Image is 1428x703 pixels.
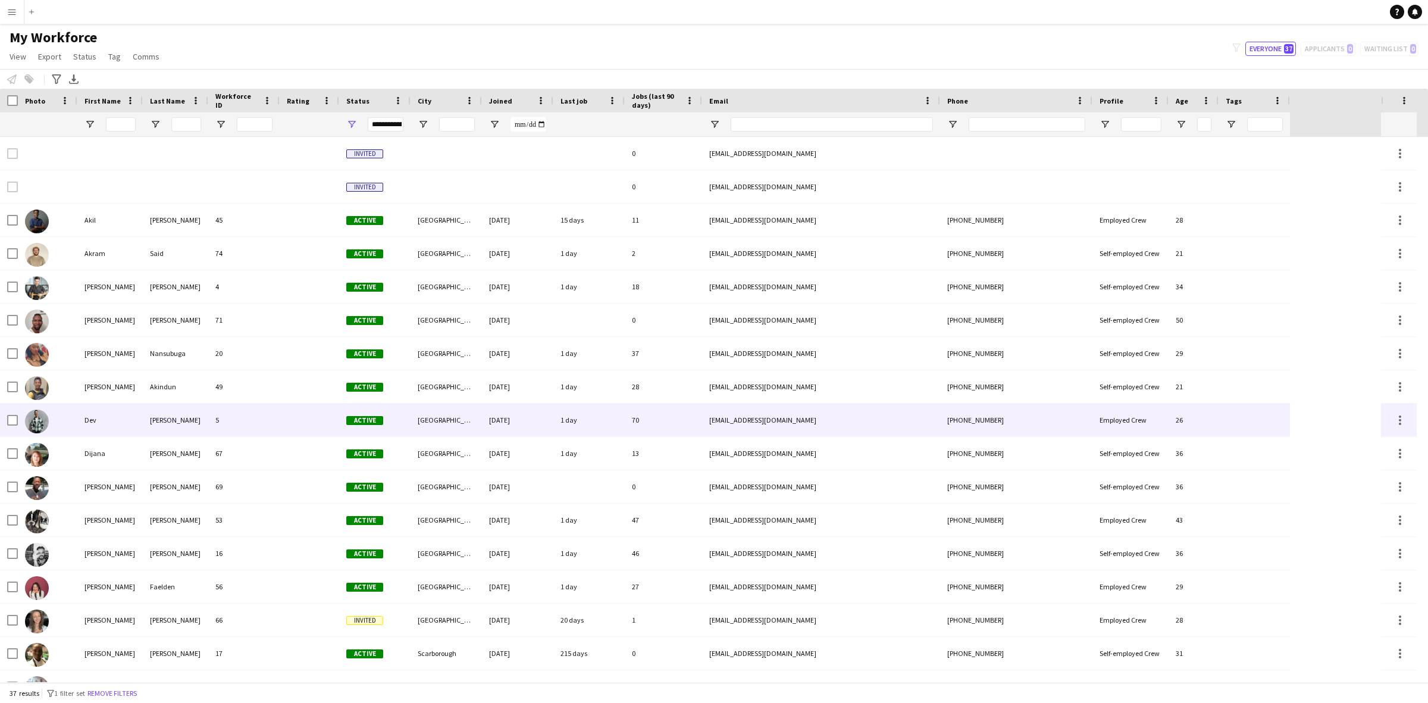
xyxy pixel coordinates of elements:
[208,437,280,470] div: 67
[77,204,143,236] div: Akil
[439,117,475,132] input: City Filter Input
[25,610,49,633] img: Giannina Fazzari
[482,204,553,236] div: [DATE]
[38,51,61,62] span: Export
[1092,437,1169,470] div: Self-employed Crew
[25,243,49,267] img: Akram Said
[25,576,49,600] img: Gendra Angela Faelden
[1284,44,1294,54] span: 37
[625,604,702,636] div: 1
[1100,96,1123,105] span: Profile
[940,437,1092,470] div: [PHONE_NUMBER]
[553,404,625,436] div: 1 day
[1169,304,1219,336] div: 50
[73,51,96,62] span: Status
[702,170,940,203] div: [EMAIL_ADDRESS][DOMAIN_NAME]
[208,604,280,636] div: 66
[482,304,553,336] div: [DATE]
[947,96,968,105] span: Phone
[143,670,208,703] div: [PERSON_NAME]
[67,72,81,86] app-action-btn: Export XLSX
[1169,237,1219,270] div: 21
[1247,117,1283,132] input: Tags Filter Input
[49,72,64,86] app-action-btn: Advanced filters
[1092,204,1169,236] div: Employed Crew
[128,49,164,64] a: Comms
[143,604,208,636] div: [PERSON_NAME]
[25,543,49,567] img: Evan Sheldon
[940,237,1092,270] div: [PHONE_NUMBER]
[553,204,625,236] div: 15 days
[1169,204,1219,236] div: 28
[702,204,940,236] div: [EMAIL_ADDRESS][DOMAIN_NAME]
[1176,96,1188,105] span: Age
[7,182,18,192] input: Row Selection is disabled for this row (unchecked)
[7,148,18,159] input: Row Selection is disabled for this row (unchecked)
[411,304,482,336] div: [GEOGRAPHIC_DATA]
[411,637,482,670] div: Scarborough
[25,643,49,667] img: Helena Shimirimana
[625,270,702,303] div: 18
[346,316,383,325] span: Active
[25,96,45,105] span: Photo
[25,210,49,233] img: Akil Walton
[418,119,428,130] button: Open Filter Menu
[940,604,1092,636] div: [PHONE_NUMBER]
[208,504,280,536] div: 53
[346,483,383,492] span: Active
[346,616,383,625] span: Invited
[1169,637,1219,670] div: 31
[1169,604,1219,636] div: 28
[68,49,101,64] a: Status
[940,370,1092,403] div: [PHONE_NUMBER]
[625,237,702,270] div: 2
[106,117,136,132] input: First Name Filter Input
[1092,537,1169,570] div: Self-employed Crew
[143,470,208,503] div: [PERSON_NAME]
[702,270,940,303] div: [EMAIL_ADDRESS][DOMAIN_NAME]
[208,337,280,370] div: 20
[1245,42,1296,56] button: Everyone37
[25,410,49,433] img: Dev Patel
[346,549,383,558] span: Active
[625,337,702,370] div: 37
[25,443,49,467] img: Dijana Posavec
[553,237,625,270] div: 1 day
[625,637,702,670] div: 0
[940,537,1092,570] div: [PHONE_NUMBER]
[1100,119,1110,130] button: Open Filter Menu
[625,437,702,470] div: 13
[702,437,940,470] div: [EMAIL_ADDRESS][DOMAIN_NAME]
[1197,117,1211,132] input: Age Filter Input
[702,304,940,336] div: [EMAIL_ADDRESS][DOMAIN_NAME]
[143,237,208,270] div: Said
[10,51,26,62] span: View
[25,343,49,367] img: Caroline Nansubuga
[1092,237,1169,270] div: Self-employed Crew
[482,370,553,403] div: [DATE]
[237,117,273,132] input: Workforce ID Filter Input
[702,604,940,636] div: [EMAIL_ADDRESS][DOMAIN_NAME]
[482,537,553,570] div: [DATE]
[33,49,66,64] a: Export
[553,570,625,603] div: 1 day
[553,504,625,536] div: 1 day
[1092,404,1169,436] div: Employed Crew
[411,337,482,370] div: [GEOGRAPHIC_DATA]
[143,204,208,236] div: [PERSON_NAME]
[208,404,280,436] div: 5
[482,504,553,536] div: [DATE]
[940,270,1092,303] div: [PHONE_NUMBER]
[625,370,702,403] div: 28
[553,604,625,636] div: 20 days
[482,637,553,670] div: [DATE]
[553,337,625,370] div: 1 day
[553,670,625,703] div: 131 days
[940,204,1092,236] div: [PHONE_NUMBER]
[702,570,940,603] div: [EMAIL_ADDRESS][DOMAIN_NAME]
[25,310,49,333] img: Andres Pena
[702,370,940,403] div: [EMAIL_ADDRESS][DOMAIN_NAME]
[940,637,1092,670] div: [PHONE_NUMBER]
[1092,270,1169,303] div: Self-employed Crew
[1169,370,1219,403] div: 21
